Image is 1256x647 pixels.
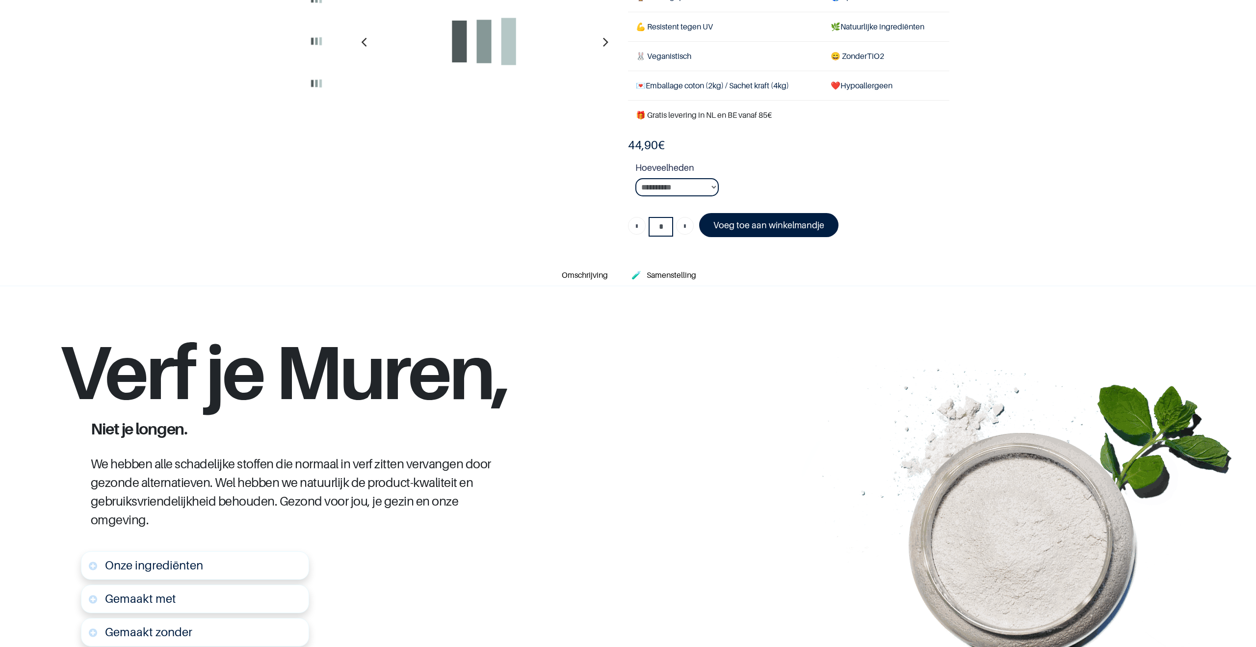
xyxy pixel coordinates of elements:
span: 💌 [636,81,646,90]
h5: We hebben alle schadelijke stoffen die normaal in verf zitten vervangen door gezonde alternatieve... [83,455,525,529]
a: Verwijder een [628,217,646,235]
img: Product image [298,65,335,102]
h1: Niet je longen. [83,421,525,436]
td: Emballage coton (2kg) / Sachet kraft (4kg) [628,71,823,100]
span: 😄 Zonder [831,51,867,61]
td: ❤️Hypoallergeen [823,71,949,100]
span: Onze ingrediënten [105,558,203,572]
span: Samenstelling [647,270,696,280]
a: Voeg één toe [676,217,694,235]
td: TiO2 [823,41,949,71]
img: Product image [298,23,335,59]
span: 🧪 [631,270,641,280]
font: 🎁 Gratis levering in NL en BE vanaf 85€ [636,110,772,120]
font: Gemaakt met [105,592,176,606]
font: Voeg toe aan winkelmandje [713,220,824,230]
h1: Verf je Muren, [59,333,549,421]
font: Gemaakt zonder [105,625,192,639]
td: Natuurlijke ingrediënten [823,12,949,41]
span: Omschrijving [562,270,608,280]
a: Voeg toe aan winkelmandje [699,213,838,237]
b: € [628,138,665,152]
span: 💪 Resistent tegen UV [636,22,713,31]
span: 🌿 [831,22,840,31]
span: 🐰 Veganistisch [636,51,691,61]
span: 44,90 [628,138,658,152]
strong: Hoeveelheden [635,161,949,178]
